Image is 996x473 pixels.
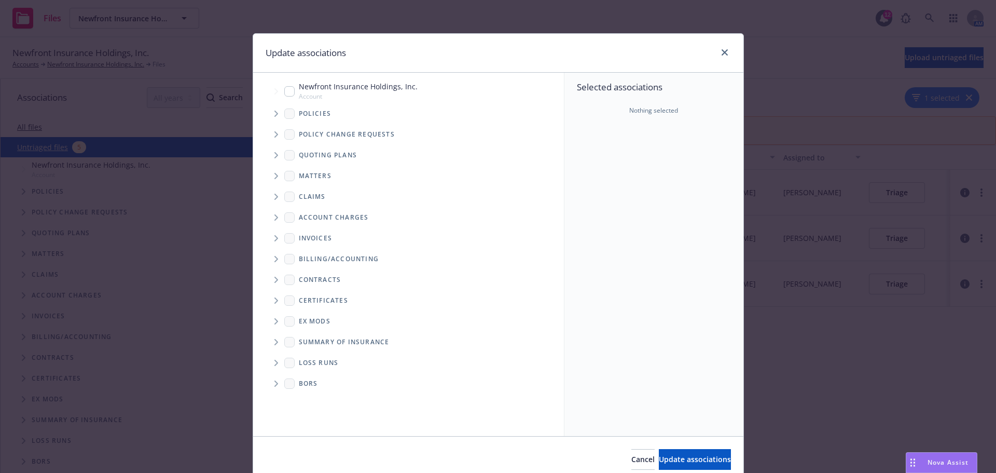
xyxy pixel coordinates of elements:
[299,92,418,101] span: Account
[718,46,731,59] a: close
[253,79,564,248] div: Tree Example
[299,360,339,366] span: Loss Runs
[299,214,369,221] span: Account charges
[906,453,919,472] div: Drag to move
[299,81,418,92] span: Newfront Insurance Holdings, Inc.
[299,173,331,179] span: Matters
[659,454,731,464] span: Update associations
[629,106,678,115] span: Nothing selected
[299,235,333,241] span: Invoices
[253,249,564,394] div: Folder Tree Example
[631,454,655,464] span: Cancel
[659,449,731,470] button: Update associations
[299,194,326,200] span: Claims
[299,381,318,387] span: BORs
[299,277,341,283] span: Contracts
[631,449,655,470] button: Cancel
[299,298,348,304] span: Certificates
[266,46,346,60] h1: Update associations
[299,318,330,325] span: Ex Mods
[299,131,395,138] span: Policy change requests
[299,152,357,158] span: Quoting plans
[906,452,977,473] button: Nova Assist
[299,111,331,117] span: Policies
[299,339,390,345] span: Summary of insurance
[928,458,969,467] span: Nova Assist
[299,256,379,262] span: Billing/Accounting
[577,81,731,93] span: Selected associations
